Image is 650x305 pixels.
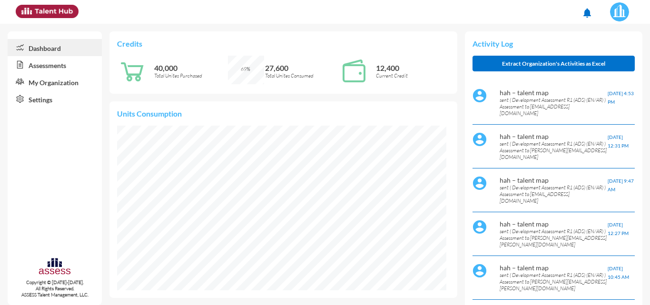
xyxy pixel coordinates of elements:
p: hah – talent map [500,132,608,140]
img: default%20profile%20image.svg [473,220,487,234]
a: Settings [8,90,102,108]
p: 12,400 [376,63,450,72]
p: hah – talent map [500,176,608,184]
p: Credits [117,39,449,48]
a: Assessments [8,56,102,73]
img: default%20profile%20image.svg [473,176,487,190]
span: [DATE] 10:45 AM [608,266,629,280]
img: assesscompany-logo.png [38,257,71,277]
img: default%20profile%20image.svg [473,264,487,278]
img: default%20profile%20image.svg [473,89,487,103]
p: sent ( Development Assessment R1 (ADS) (EN/AR) ) Assessment to [PERSON_NAME][EMAIL_ADDRESS][PERSO... [500,228,608,248]
button: Extract Organization's Activities as Excel [473,56,635,71]
p: hah – talent map [500,220,608,228]
p: sent ( Development Assessment R1 (ADS) (EN/AR) ) Assessment to [EMAIL_ADDRESS][DOMAIN_NAME] [500,184,608,204]
span: 69% [241,66,250,72]
span: [DATE] 9:47 AM [608,178,634,192]
p: hah – talent map [500,264,608,272]
p: hah – talent map [500,89,608,97]
p: Units Consumption [117,109,449,118]
a: Dashboard [8,39,102,56]
a: My Organization [8,73,102,90]
p: Total Unites Purchased [154,72,228,79]
mat-icon: notifications [581,7,593,19]
p: sent ( Development Assessment R1 (ADS) (EN/AR) ) Assessment to [PERSON_NAME][EMAIL_ADDRESS][DOMAI... [500,140,608,160]
p: Current Credit [376,72,450,79]
span: [DATE] 4:53 PM [608,90,634,105]
p: 27,600 [265,63,339,72]
span: [DATE] 12:31 PM [608,134,629,148]
p: 40,000 [154,63,228,72]
p: sent ( Development Assessment R1 (ADS) (EN/AR) ) Assessment to [EMAIL_ADDRESS][DOMAIN_NAME] [500,97,608,117]
p: Total Unites Consumed [265,72,339,79]
p: Activity Log [473,39,635,48]
p: Copyright © [DATE]-[DATE]. All Rights Reserved. ASSESS Talent Management, LLC. [8,279,102,298]
span: [DATE] 12:27 PM [608,222,629,236]
p: sent ( Development Assessment R1 (ADS) (EN/AR) ) Assessment to [PERSON_NAME][EMAIL_ADDRESS][PERSO... [500,272,608,292]
img: default%20profile%20image.svg [473,132,487,147]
